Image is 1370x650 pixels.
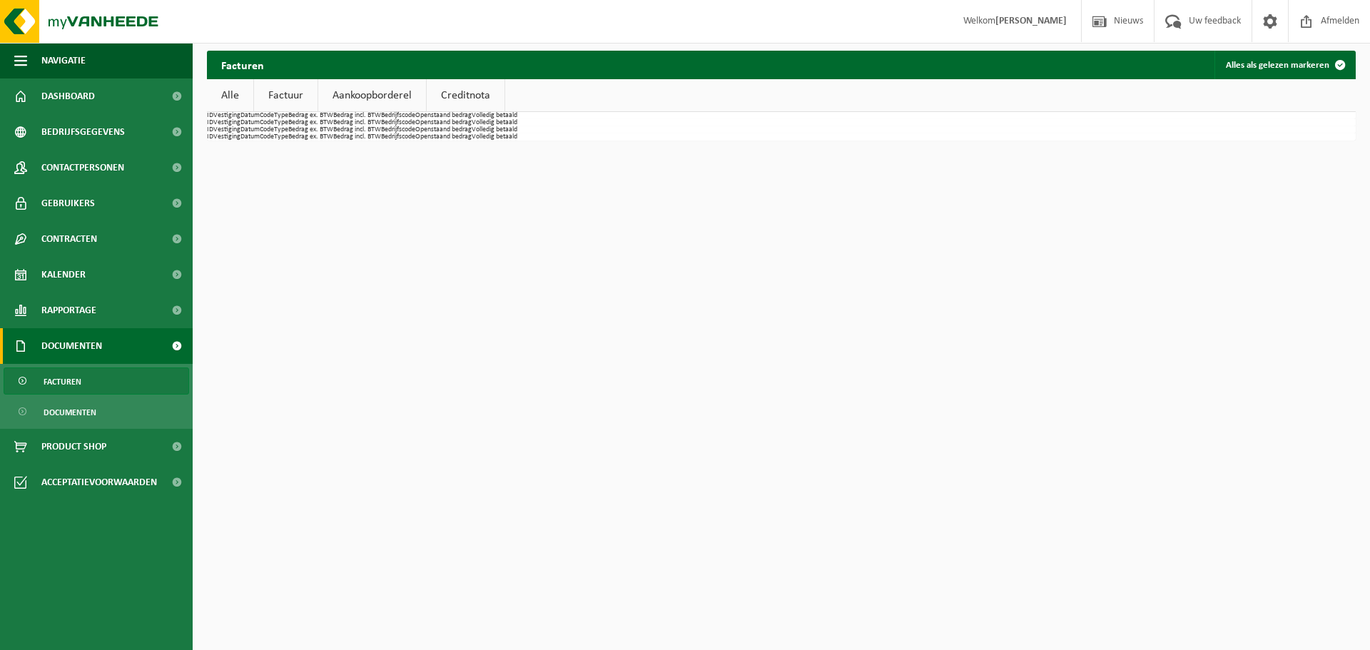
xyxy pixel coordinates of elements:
[318,79,426,112] a: Aankoopborderel
[41,464,157,500] span: Acceptatievoorwaarden
[415,133,472,141] th: Openstaand bedrag
[381,126,415,133] th: Bedrijfscode
[44,368,81,395] span: Facturen
[41,150,124,186] span: Contactpersonen
[207,119,213,126] th: ID
[213,119,240,126] th: Vestiging
[41,429,106,464] span: Product Shop
[44,399,96,426] span: Documenten
[333,133,381,141] th: Bedrag incl. BTW
[274,119,288,126] th: Type
[333,112,381,119] th: Bedrag incl. BTW
[41,43,86,78] span: Navigatie
[260,112,274,119] th: Code
[41,186,95,221] span: Gebruikers
[4,398,189,425] a: Documenten
[333,119,381,126] th: Bedrag incl. BTW
[207,126,213,133] th: ID
[240,119,260,126] th: Datum
[274,126,288,133] th: Type
[472,119,517,126] th: Volledig betaald
[207,133,213,141] th: ID
[333,126,381,133] th: Bedrag incl. BTW
[381,112,415,119] th: Bedrijfscode
[260,126,274,133] th: Code
[288,126,333,133] th: Bedrag ex. BTW
[207,51,278,78] h2: Facturen
[213,133,240,141] th: Vestiging
[472,133,517,141] th: Volledig betaald
[213,126,240,133] th: Vestiging
[240,133,260,141] th: Datum
[41,78,95,114] span: Dashboard
[288,112,333,119] th: Bedrag ex. BTW
[41,328,102,364] span: Documenten
[427,79,504,112] a: Creditnota
[213,112,240,119] th: Vestiging
[41,221,97,257] span: Contracten
[260,119,274,126] th: Code
[415,112,472,119] th: Openstaand bedrag
[472,112,517,119] th: Volledig betaald
[274,112,288,119] th: Type
[41,293,96,328] span: Rapportage
[41,114,125,150] span: Bedrijfsgegevens
[260,133,274,141] th: Code
[995,16,1067,26] strong: [PERSON_NAME]
[288,133,333,141] th: Bedrag ex. BTW
[472,126,517,133] th: Volledig betaald
[4,367,189,395] a: Facturen
[415,119,472,126] th: Openstaand bedrag
[415,126,472,133] th: Openstaand bedrag
[41,257,86,293] span: Kalender
[254,79,318,112] a: Factuur
[381,119,415,126] th: Bedrijfscode
[240,112,260,119] th: Datum
[274,133,288,141] th: Type
[207,112,213,119] th: ID
[1214,51,1354,79] button: Alles als gelezen markeren
[207,79,253,112] a: Alle
[381,133,415,141] th: Bedrijfscode
[240,126,260,133] th: Datum
[288,119,333,126] th: Bedrag ex. BTW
